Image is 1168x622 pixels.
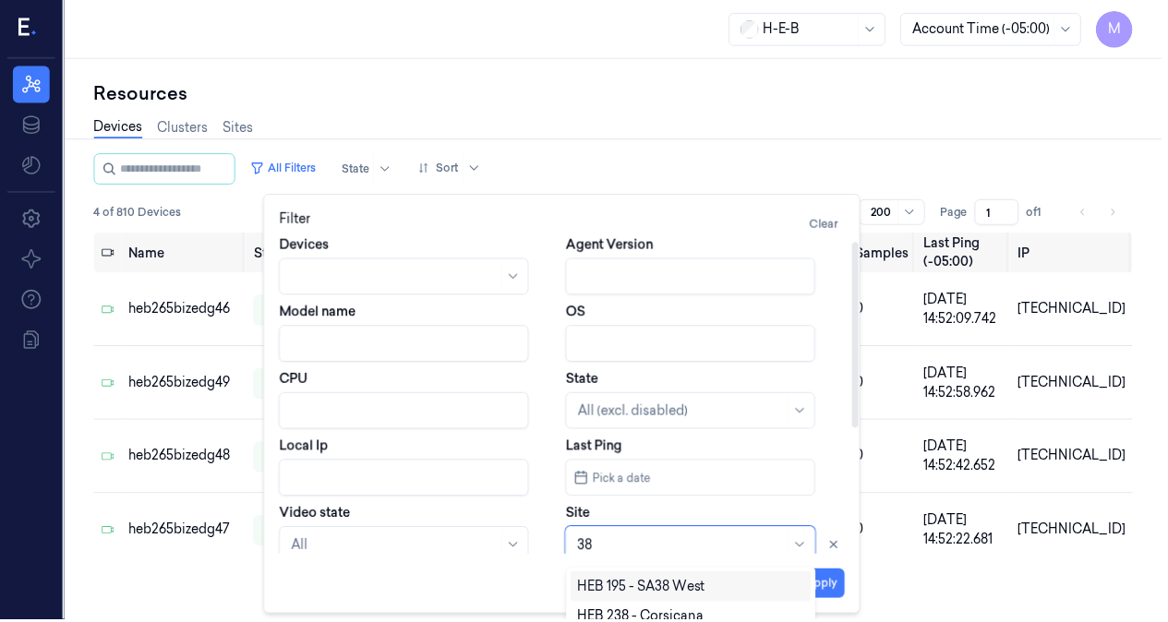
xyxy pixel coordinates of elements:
div: Resources [94,81,1138,107]
label: Local Ip [281,438,330,457]
div: [DATE] 14:52:58.962 [928,365,1008,404]
div: 0 [860,375,913,394]
div: [TECHNICAL_ID] [1023,522,1131,542]
label: Model name [281,304,357,322]
div: ready [255,370,324,400]
div: Filter [281,210,849,240]
label: Agent Version [569,236,656,255]
span: Page [945,205,972,221]
span: 4 of 810 Devices [94,205,182,221]
div: 0 [860,449,913,468]
button: Apply [802,571,849,601]
th: IP [1016,233,1138,274]
span: of 1 [1031,205,1061,221]
div: [DATE] 14:52:22.681 [928,513,1008,552]
div: HEB 195 - SA38 West [581,580,709,599]
th: Samples [852,233,921,274]
button: All Filters [244,154,325,184]
button: M [1102,11,1138,48]
a: Devices [94,118,143,139]
span: Pick a date [592,472,654,489]
label: State [569,371,601,389]
th: Name [122,233,247,274]
th: Last Ping (-05:00) [921,233,1016,274]
div: ready [255,518,324,547]
div: [TECHNICAL_ID] [1023,375,1131,394]
button: Clear [806,210,849,240]
div: 0 [860,522,913,542]
div: heb265bizedg47 [129,522,240,542]
div: heb265bizedg49 [129,375,240,394]
div: 0 [860,301,913,320]
button: Pick a date [569,461,820,498]
label: Last Ping [569,438,625,457]
div: [DATE] 14:52:42.652 [928,439,1008,478]
th: State [247,233,331,274]
div: heb265bizedg46 [129,301,240,320]
label: Video state [281,506,352,524]
a: Clusters [158,119,209,138]
div: ready [255,444,324,473]
label: CPU [281,371,309,389]
div: [TECHNICAL_ID] [1023,449,1131,468]
label: OS [569,304,588,322]
nav: pagination [1076,200,1131,226]
a: Sites [223,119,254,138]
div: heb265bizedg48 [129,449,240,468]
div: ready [255,296,324,326]
label: Devices [281,236,331,255]
label: Site [569,506,593,524]
div: [TECHNICAL_ID] [1023,301,1131,320]
div: [DATE] 14:52:09.742 [928,292,1008,330]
